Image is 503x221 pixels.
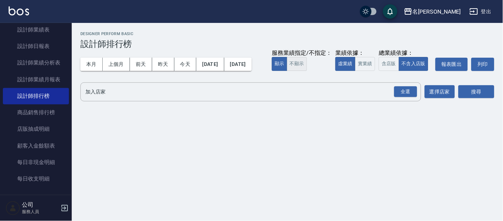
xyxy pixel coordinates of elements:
[3,138,69,154] a: 顧客入金餘額表
[3,54,69,71] a: 設計師業績分析表
[458,85,494,99] button: 搜尋
[379,49,432,57] div: 總業績依據：
[3,38,69,54] a: 設計師日報表
[3,190,69,208] button: 客戶管理
[399,57,429,71] button: 不含入店販
[335,49,375,57] div: 業績依據：
[335,57,355,71] button: 虛業績
[383,4,397,19] button: save
[272,57,287,71] button: 顯示
[152,58,174,71] button: 昨天
[80,39,494,49] h3: 設計師排行榜
[394,86,417,97] div: 全選
[3,71,69,88] a: 設計師業績月報表
[22,208,59,215] p: 服務人員
[103,58,130,71] button: 上個月
[22,201,59,208] h5: 公司
[3,88,69,104] a: 設計師排行榜
[3,170,69,187] a: 每日收支明細
[436,58,468,71] button: 報表匯出
[379,57,399,71] button: 含店販
[80,32,494,36] h2: Designer Perform Basic
[413,7,461,16] div: 名[PERSON_NAME]
[425,85,455,99] button: 選擇店家
[467,5,494,18] button: 登出
[174,58,197,71] button: 今天
[287,57,307,71] button: 不顯示
[196,58,224,71] button: [DATE]
[471,58,494,71] button: 列印
[130,58,152,71] button: 前天
[3,154,69,170] a: 每日非現金明細
[272,49,332,57] div: 服務業績指定/不指定：
[401,4,464,19] button: 名[PERSON_NAME]
[3,104,69,121] a: 商品銷售排行榜
[224,58,252,71] button: [DATE]
[393,85,419,99] button: Open
[3,21,69,38] a: 設計師業績表
[80,58,103,71] button: 本月
[6,201,20,215] img: Person
[3,121,69,137] a: 店販抽成明細
[9,6,29,15] img: Logo
[355,57,375,71] button: 實業績
[84,86,407,98] input: 店家名稱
